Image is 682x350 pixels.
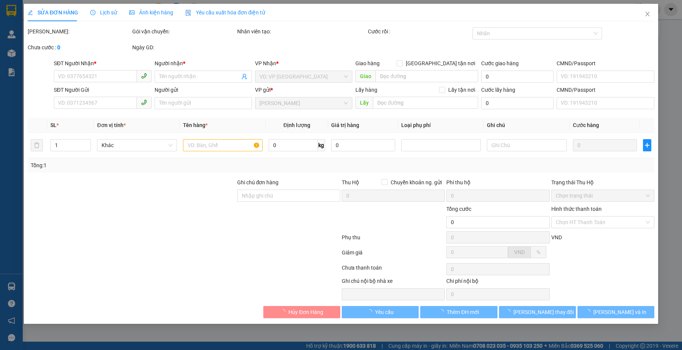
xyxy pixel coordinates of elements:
span: clock-circle [90,10,95,15]
span: [GEOGRAPHIC_DATA] tận nơi [403,59,478,67]
button: [PERSON_NAME] thay đổi [499,306,576,318]
span: Cư Kuin [260,97,348,109]
div: [PERSON_NAME]: [28,27,131,36]
label: Hình thức thanh toán [551,206,602,212]
label: Cước lấy hàng [481,87,515,93]
span: user-add [241,74,247,80]
span: SỬA ĐƠN HÀNG [28,9,78,16]
input: Dọc đường [373,97,478,109]
span: Ảnh kiện hàng [129,9,173,16]
span: Chọn trạng thái [556,190,650,201]
div: CMND/Passport [557,86,654,94]
div: Chưa cước : [28,43,131,52]
span: Lấy [355,97,373,109]
span: Lấy tận nơi [445,86,478,94]
span: VP Nhận [255,60,276,66]
span: Giá trị hàng [331,122,359,128]
span: Tên hàng [183,122,208,128]
div: Chưa thanh toán [341,264,446,277]
button: Yêu cầu [342,306,419,318]
button: [PERSON_NAME] và In [577,306,654,318]
span: Khác [102,140,172,151]
span: Hủy Đơn Hàng [288,308,323,316]
span: Giao [355,70,375,82]
label: Ghi chú đơn hàng [237,179,279,185]
div: Người gửi [155,86,252,94]
span: down [84,146,89,151]
span: Yêu cầu xuất hóa đơn điện tử [185,9,265,16]
button: delete [31,139,43,151]
input: Ghi Chú [487,139,566,151]
th: Ghi chú [484,118,569,133]
th: Loại phụ phí [398,118,484,133]
div: Giảm giá [341,248,446,262]
span: Đơn vị tính [97,122,125,128]
input: 0 [573,139,637,151]
button: Thêm ĐH mới [420,306,497,318]
input: Cước lấy hàng [481,97,554,109]
span: Thêm ĐH mới [447,308,479,316]
button: Hủy Đơn Hàng [263,306,340,318]
span: up [84,141,89,145]
span: close [644,11,651,17]
span: Thu Hộ [342,179,359,185]
span: VND [514,249,525,255]
span: phone [141,99,147,105]
img: icon [185,10,191,16]
div: Người nhận [155,59,252,67]
span: Lấy hàng [355,87,377,93]
div: SĐT Người Nhận [54,59,151,67]
span: Định lượng [283,122,310,128]
span: [PERSON_NAME] thay đổi [513,308,574,316]
button: plus [643,139,651,151]
button: Close [637,4,658,25]
input: VD: Bàn, Ghế [183,139,263,151]
div: VP gửi [255,86,352,94]
div: Gói vận chuyển: [132,27,235,36]
span: kg [318,139,325,151]
span: % [537,249,540,255]
span: VND [551,234,562,240]
div: Phí thu hộ [446,178,549,190]
span: Giao hàng [355,60,380,66]
div: Ghi chú nội bộ nhà xe [342,277,445,288]
div: Cước rồi : [368,27,471,36]
span: picture [129,10,135,15]
span: loading [367,309,375,314]
div: Tổng: 1 [31,161,263,170]
span: Decrease Value [82,145,91,151]
div: Chi phí nội bộ [446,277,549,288]
span: Chuyển khoản ng. gửi [388,178,445,187]
span: phone [141,73,147,79]
div: Phụ thu [341,233,446,246]
span: loading [505,309,513,314]
span: Lịch sử [90,9,117,16]
span: Tổng cước [446,206,471,212]
span: plus [643,142,651,148]
label: Cước giao hàng [481,60,519,66]
span: Increase Value [82,140,91,145]
input: Ghi chú đơn hàng [237,190,340,202]
div: Ngày GD: [132,43,235,52]
span: loading [438,309,447,314]
span: Yêu cầu [375,308,394,316]
span: [PERSON_NAME] và In [593,308,646,316]
input: Dọc đường [375,70,478,82]
span: loading [585,309,593,314]
span: Cước hàng [573,122,599,128]
div: Nhân viên tạo: [237,27,366,36]
span: SL [50,122,56,128]
span: edit [28,10,33,15]
div: CMND/Passport [557,59,654,67]
div: SĐT Người Gửi [54,86,151,94]
b: 0 [57,44,60,50]
input: Cước giao hàng [481,71,554,83]
span: loading [280,309,288,314]
div: Trạng thái Thu Hộ [551,178,654,187]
